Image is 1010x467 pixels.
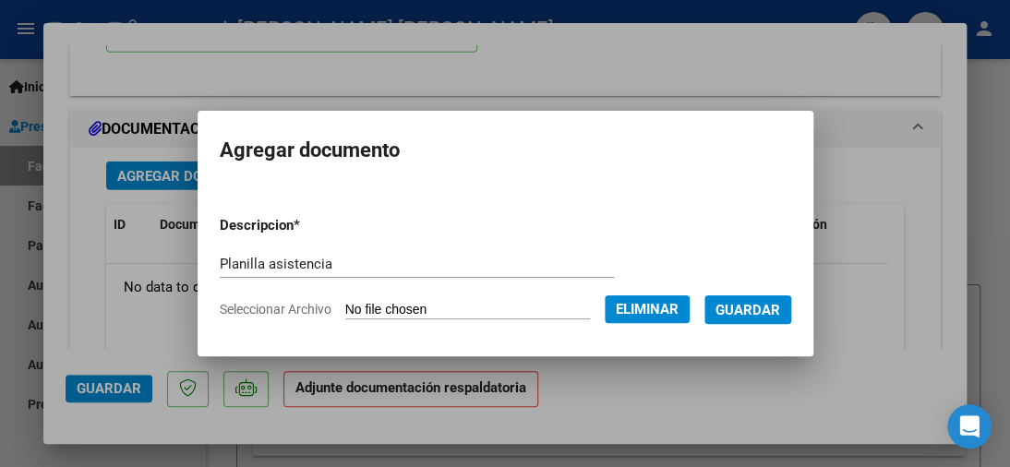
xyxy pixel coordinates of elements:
[220,302,331,317] span: Seleccionar Archivo
[220,133,791,168] h2: Agregar documento
[715,302,780,318] span: Guardar
[605,295,690,323] button: Eliminar
[220,215,391,236] p: Descripcion
[947,404,992,449] div: Open Intercom Messenger
[704,295,791,324] button: Guardar
[616,301,679,317] span: Eliminar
